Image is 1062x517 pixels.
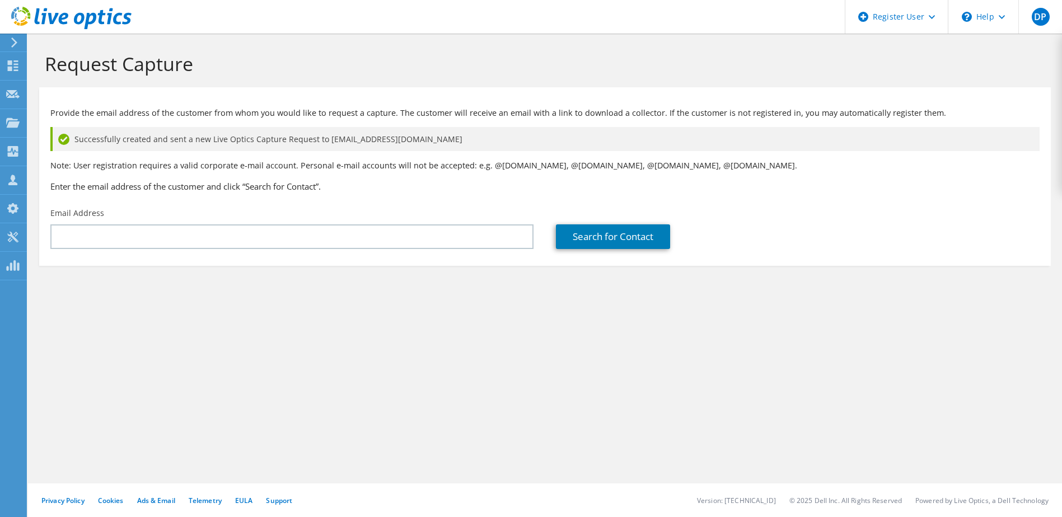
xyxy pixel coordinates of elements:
[45,52,1040,76] h1: Request Capture
[98,496,124,505] a: Cookies
[41,496,85,505] a: Privacy Policy
[74,133,462,145] span: Successfully created and sent a new Live Optics Capture Request to [EMAIL_ADDRESS][DOMAIN_NAME]
[915,496,1049,505] li: Powered by Live Optics, a Dell Technology
[556,224,670,249] a: Search for Contact
[235,496,252,505] a: EULA
[962,12,972,22] svg: \n
[789,496,902,505] li: © 2025 Dell Inc. All Rights Reserved
[189,496,222,505] a: Telemetry
[50,107,1040,119] p: Provide the email address of the customer from whom you would like to request a capture. The cust...
[697,496,776,505] li: Version: [TECHNICAL_ID]
[1032,8,1050,26] span: DP
[50,208,104,219] label: Email Address
[137,496,175,505] a: Ads & Email
[50,180,1040,192] h3: Enter the email address of the customer and click “Search for Contact”.
[266,496,292,505] a: Support
[50,159,1040,172] p: Note: User registration requires a valid corporate e-mail account. Personal e-mail accounts will ...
